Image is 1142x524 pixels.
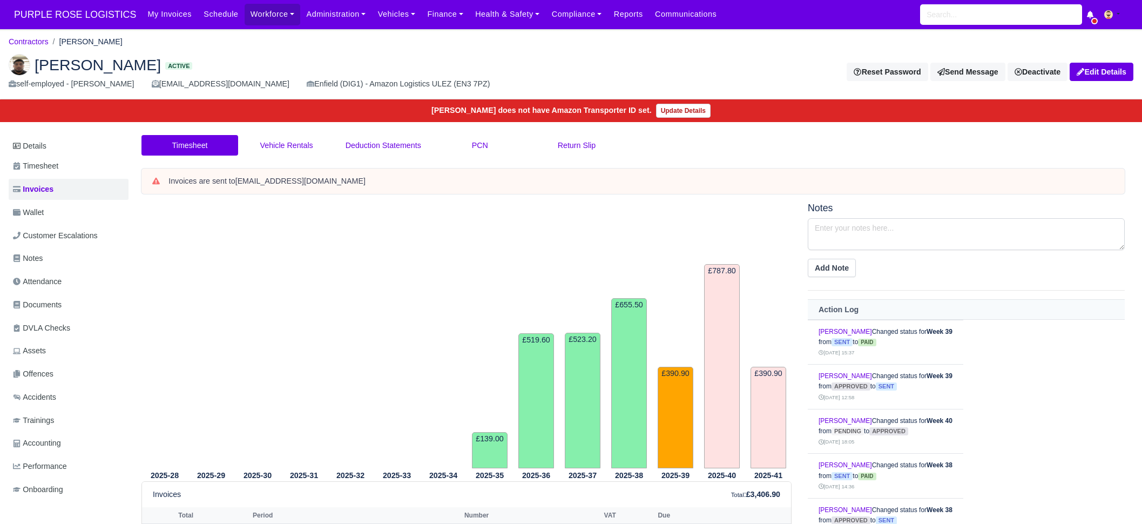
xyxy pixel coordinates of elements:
[808,454,963,499] td: Changed status for from to
[9,248,129,269] a: Notes
[1008,63,1067,81] a: Deactivate
[731,492,744,498] small: Total
[1,45,1141,99] div: Yosif Yosifov
[13,414,54,427] span: Trainings
[808,300,1125,320] th: Action Log
[847,63,928,81] button: Reset Password
[832,472,853,480] span: sent
[819,439,854,445] small: [DATE] 18:05
[819,483,854,489] small: [DATE] 14:36
[372,4,422,25] a: Vehicles
[141,135,238,156] a: Timesheet
[746,490,780,499] strong: £3,406.90
[9,271,129,292] a: Attendance
[9,294,129,315] a: Documents
[335,135,431,156] a: Deduction Statements
[808,409,963,454] td: Changed status for from to
[745,469,792,482] th: 2025-41
[13,483,63,496] span: Onboarding
[9,387,129,408] a: Accidents
[141,4,198,25] a: My Invoices
[528,135,625,156] a: Return Slip
[431,135,528,156] a: PCN
[649,4,723,25] a: Communications
[472,432,508,468] td: £139.00
[1088,472,1142,524] iframe: Chat Widget
[731,488,780,501] div: :
[513,469,559,482] th: 2025-36
[656,104,711,118] a: Update Details
[35,57,161,72] span: [PERSON_NAME]
[234,469,281,482] th: 2025-30
[9,364,129,385] a: Offences
[699,469,745,482] th: 2025-40
[9,202,129,223] a: Wallet
[858,473,876,480] span: paid
[9,410,129,431] a: Trainings
[546,4,608,25] a: Compliance
[652,469,699,482] th: 2025-39
[462,507,602,523] th: Number
[467,469,513,482] th: 2025-35
[152,78,289,90] div: [EMAIL_ADDRESS][DOMAIN_NAME]
[832,427,864,435] span: pending
[819,417,872,425] a: [PERSON_NAME]
[49,36,123,48] li: [PERSON_NAME]
[819,328,872,335] a: [PERSON_NAME]
[704,264,740,468] td: £787.80
[13,252,43,265] span: Notes
[374,469,420,482] th: 2025-33
[655,507,759,523] th: Due
[819,461,872,469] a: [PERSON_NAME]
[9,318,129,339] a: DVLA Checks
[420,469,467,482] th: 2025-34
[13,345,46,357] span: Assets
[13,368,53,380] span: Offences
[565,333,600,468] td: £523.20
[421,4,469,25] a: Finance
[13,391,56,404] span: Accidents
[142,507,196,523] th: Total
[518,333,554,468] td: £519.60
[13,460,67,473] span: Performance
[9,340,129,361] a: Assets
[1070,63,1133,81] a: Edit Details
[927,372,952,380] strong: Week 39
[13,183,53,196] span: Invoices
[198,4,244,25] a: Schedule
[238,135,335,156] a: Vehicle Rentals
[927,417,952,425] strong: Week 40
[927,461,952,469] strong: Week 38
[469,4,546,25] a: Health & Safety
[876,382,897,391] span: sent
[9,179,129,200] a: Invoices
[808,259,856,277] button: Add Note
[13,437,61,449] span: Accounting
[858,339,876,346] span: paid
[927,506,952,514] strong: Week 38
[9,136,129,156] a: Details
[13,299,62,311] span: Documents
[819,394,854,400] small: [DATE] 12:58
[808,365,963,409] td: Changed status for from to
[808,203,1125,214] h5: Notes
[300,4,371,25] a: Administration
[608,4,649,25] a: Reports
[920,4,1082,25] input: Search...
[165,62,192,70] span: Active
[808,320,963,365] td: Changed status for from to
[611,298,647,468] td: £655.50
[9,156,129,177] a: Timesheet
[9,37,49,46] a: Contractors
[751,367,786,468] td: £390.90
[153,490,181,499] h6: Invoices
[9,78,134,90] div: self-employed - [PERSON_NAME]
[819,350,854,355] small: [DATE] 15:37
[307,78,490,90] div: Enfield (DIG1) - Amazon Logistics ULEZ (EN3 7PZ)
[602,507,656,523] th: VAT
[188,469,234,482] th: 2025-29
[250,507,462,523] th: Period
[819,372,872,380] a: [PERSON_NAME]
[9,225,129,246] a: Customer Escalations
